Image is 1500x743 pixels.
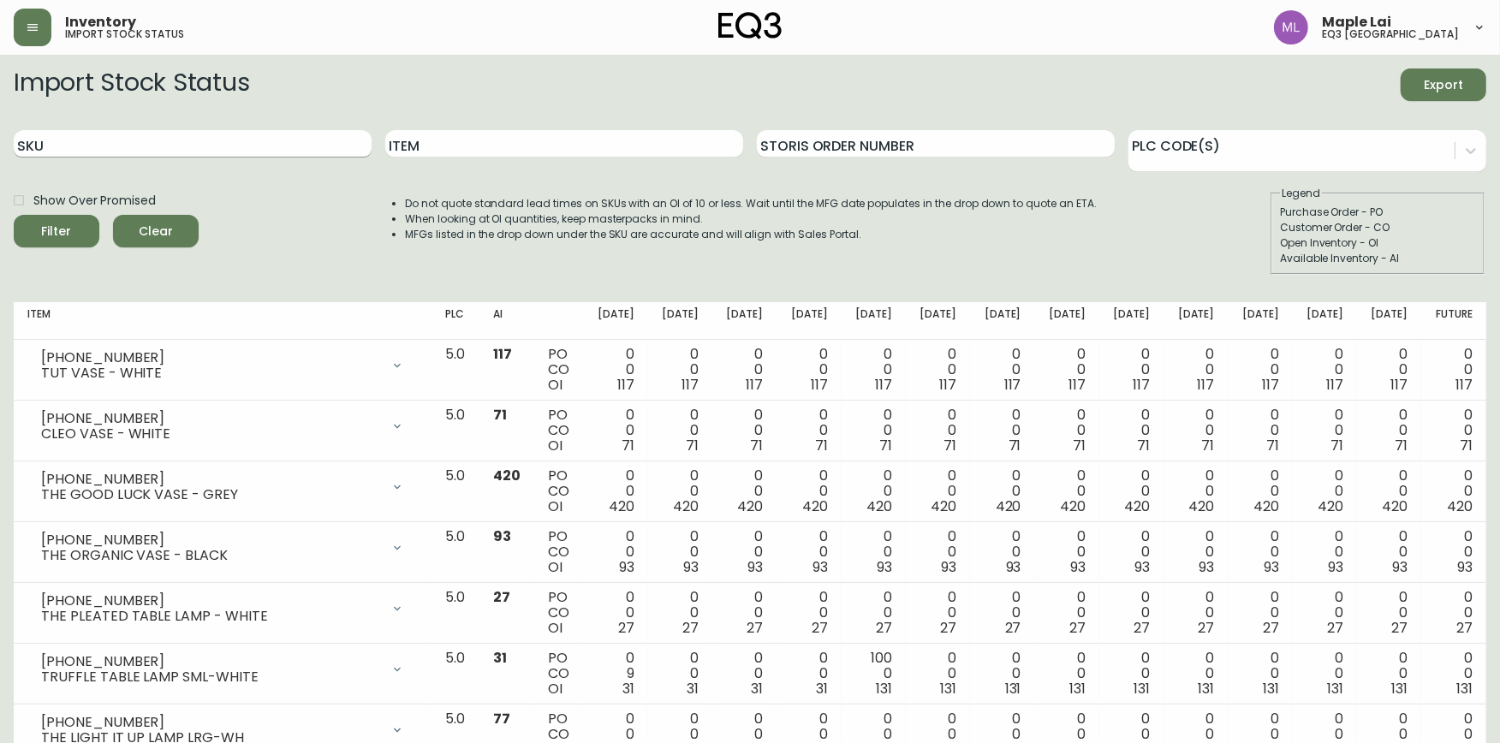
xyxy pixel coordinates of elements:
span: 131 [940,679,956,698]
span: 131 [1069,679,1086,698]
span: Show Over Promised [33,192,156,210]
span: 117 [746,375,763,395]
span: 77 [493,709,510,728]
span: 93 [877,557,892,577]
span: 27 [493,587,510,607]
div: [PHONE_NUMBER] [41,593,380,609]
span: 117 [1068,375,1086,395]
h2: Import Stock Status [14,68,249,101]
div: 0 0 [662,407,699,454]
th: [DATE] [970,302,1034,340]
div: Purchase Order - PO [1280,205,1475,220]
th: Item [14,302,432,340]
div: 0 0 [1049,529,1086,575]
th: [DATE] [777,302,841,340]
div: 0 0 [1307,407,1343,454]
span: 27 [1456,618,1473,638]
span: OI [548,618,562,638]
span: 117 [1455,375,1473,395]
div: 0 0 [984,347,1021,393]
div: Available Inventory - AI [1280,251,1475,266]
div: [PHONE_NUMBER] [41,411,380,426]
div: 0 0 [855,407,892,454]
div: 100 0 [855,651,892,697]
th: [DATE] [712,302,777,340]
img: 61e28cffcf8cc9f4e300d877dd684943 [1274,10,1308,45]
div: PO CO [548,468,569,514]
th: [DATE] [1293,302,1357,340]
div: [PHONE_NUMBER]THE ORGANIC VASE - BLACK [27,529,418,567]
div: 0 0 [597,407,634,454]
span: 93 [1199,557,1215,577]
div: 0 0 [1307,347,1343,393]
span: 131 [1392,679,1408,698]
span: OI [548,557,562,577]
div: 0 0 [662,590,699,636]
span: OI [548,436,562,455]
div: 0 0 [1113,468,1150,514]
div: 0 0 [790,590,827,636]
div: 0 0 [1177,468,1214,514]
span: 420 [1060,496,1086,516]
div: 0 0 [855,468,892,514]
span: 420 [866,496,892,516]
span: 117 [1326,375,1343,395]
th: [DATE] [1357,302,1421,340]
h5: eq3 [GEOGRAPHIC_DATA] [1322,29,1459,39]
span: 27 [682,618,699,638]
span: 420 [609,496,634,516]
span: 27 [618,618,634,638]
div: 0 0 [1435,651,1473,697]
div: [PHONE_NUMBER] [41,654,380,669]
th: [DATE] [906,302,970,340]
span: 71 [815,436,828,455]
div: 0 0 [1371,407,1408,454]
span: 71 [1202,436,1215,455]
div: 0 0 [726,407,763,454]
span: 93 [619,557,634,577]
th: PLC [432,302,479,340]
li: Do not quote standard lead times on SKUs with an OI of 10 or less. Wait until the MFG date popula... [405,196,1097,211]
div: [PHONE_NUMBER]THE GOOD LUCK VASE - GREY [27,468,418,506]
span: 71 [750,436,763,455]
div: 0 0 [790,347,827,393]
span: 27 [747,618,763,638]
div: 0 0 [662,651,699,697]
div: 0 0 [662,529,699,575]
span: 131 [876,679,892,698]
span: 31 [493,648,507,668]
div: THE PLEATED TABLE LAMP - WHITE [41,609,380,624]
div: 0 0 [1307,651,1343,697]
span: 27 [1392,618,1408,638]
th: AI [479,302,534,340]
img: logo [718,12,782,39]
span: Inventory [65,15,136,29]
div: PO CO [548,590,569,636]
th: [DATE] [1099,302,1164,340]
span: 93 [941,557,956,577]
span: 27 [1134,618,1150,638]
div: 0 0 [790,651,827,697]
span: Export [1414,74,1473,96]
div: 0 0 [984,651,1021,697]
div: THE ORGANIC VASE - BLACK [41,548,380,563]
span: 27 [812,618,828,638]
div: 0 0 [1177,407,1214,454]
div: 0 0 [1242,407,1279,454]
span: 420 [931,496,956,516]
div: 0 0 [1113,347,1150,393]
span: OI [548,679,562,698]
span: 420 [802,496,828,516]
span: 117 [875,375,892,395]
span: 71 [1009,436,1021,455]
div: 0 0 [1371,468,1408,514]
span: 71 [1330,436,1343,455]
div: 0 0 [726,468,763,514]
div: TRUFFLE TABLE LAMP SML-WHITE [41,669,380,685]
div: 0 0 [984,590,1021,636]
div: 0 0 [1371,651,1408,697]
div: 0 0 [1307,590,1343,636]
div: 0 0 [1242,529,1279,575]
th: [DATE] [648,302,712,340]
span: 93 [1328,557,1343,577]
